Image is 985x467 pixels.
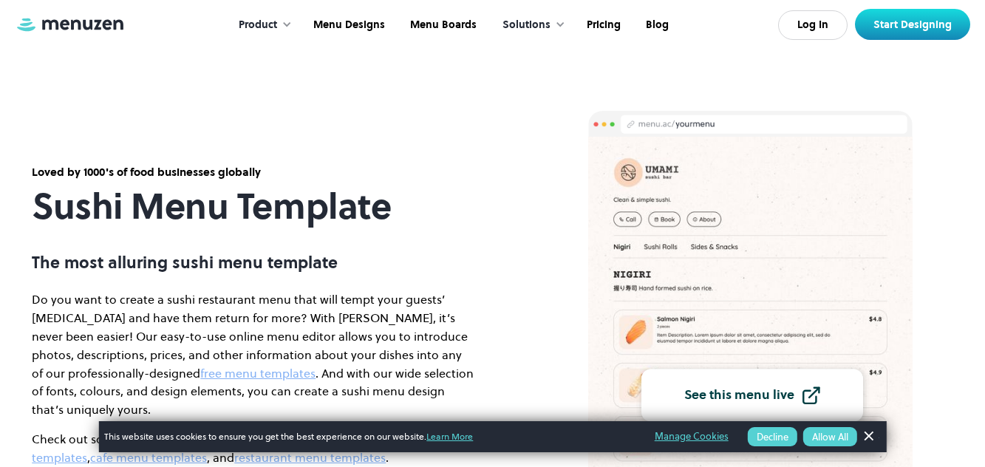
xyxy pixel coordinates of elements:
a: free menu templates [200,365,316,381]
a: take away menu templates [32,431,434,466]
button: Allow All [803,427,857,446]
a: Start Designing [855,9,970,40]
div: Solutions [502,17,551,33]
a: Log In [778,10,848,40]
a: Manage Cookies [655,429,729,445]
p: Check out some of our other , , , and . [32,430,475,467]
a: restaurant menu templates [234,449,386,466]
h1: Sushi Menu Template [32,186,475,227]
a: Blog [632,2,680,48]
p: Do you want to create a sushi restaurant menu that will tempt your guests’ [MEDICAL_DATA] and hav... [32,290,475,419]
div: Product [224,2,299,48]
a: cafe menu templates [90,449,207,466]
a: Learn More [426,430,473,443]
p: The most alluring sushi menu template [32,253,475,272]
a: Menu Designs [299,2,396,48]
div: See this menu live [684,389,794,402]
a: See this menu live [641,369,863,421]
a: Pricing [573,2,632,48]
div: Solutions [488,2,573,48]
a: Dismiss Banner [857,426,879,448]
button: Decline [748,427,797,446]
div: Product [239,17,277,33]
div: Loved by 1000's of food businesses globally [32,164,475,180]
a: Menu Boards [396,2,488,48]
span: This website uses cookies to ensure you get the best experience on our website. [104,430,633,443]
